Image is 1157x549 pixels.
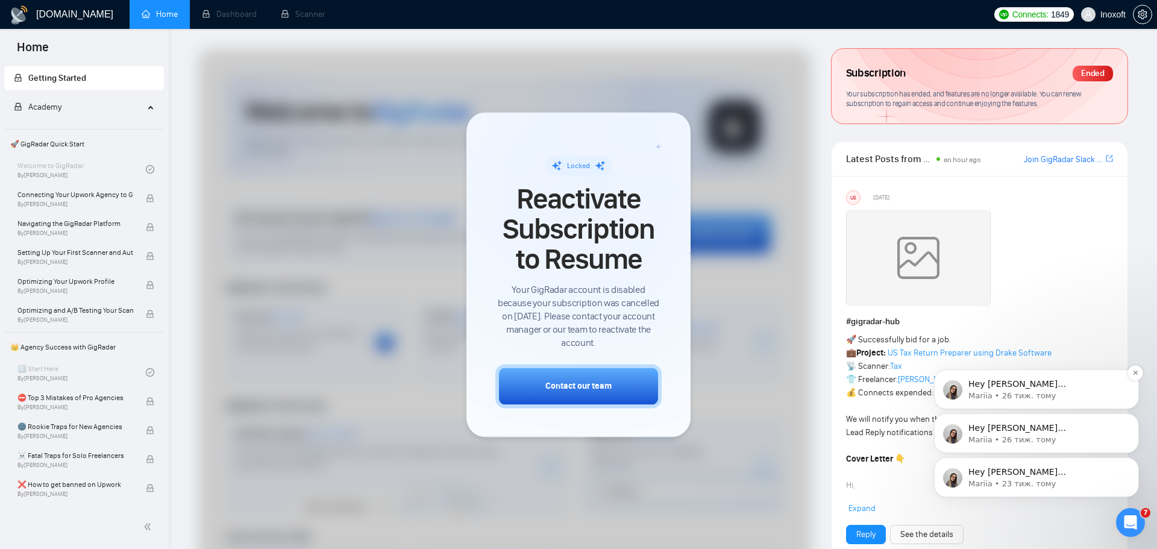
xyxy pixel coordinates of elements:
span: Academy [14,102,61,112]
img: weqQh+iSagEgQAAAABJRU5ErkJggg== [846,210,991,306]
button: See the details [890,525,964,544]
div: Ended [1073,66,1113,81]
a: Tax [890,361,902,371]
span: By [PERSON_NAME] [17,287,133,295]
span: Locked [567,162,590,170]
a: export [1106,153,1113,165]
span: lock [14,102,22,111]
span: 7 [1141,508,1150,518]
span: Your GigRadar account is disabled because your subscription was cancelled on [DATE]. Please conta... [495,283,662,350]
span: Your subscription has ended, and features are no longer available. You can renew subscription to ... [846,89,1082,108]
strong: Cover Letter 👇 [846,454,905,464]
span: lock [146,194,154,202]
div: Contact our team [545,380,612,392]
span: Subscription [846,63,906,84]
span: Expand [848,503,876,513]
span: an hour ago [944,155,981,164]
span: Connects: [1012,8,1049,21]
span: Navigating the GigRadar Platform [17,218,133,230]
span: ⛔ Top 3 Mistakes of Pro Agencies [17,392,133,404]
span: user [1084,10,1093,19]
a: US Tax Return Preparer using Drake Software [888,348,1052,358]
span: By [PERSON_NAME] [17,316,133,324]
span: lock [146,310,154,318]
img: upwork-logo.png [999,10,1009,19]
span: By [PERSON_NAME] [17,433,133,440]
iframe: Intercom notifications повідомлення [916,292,1157,516]
span: By [PERSON_NAME] [17,491,133,498]
strong: Project: [856,348,886,358]
span: By [PERSON_NAME] [17,404,133,411]
span: By [PERSON_NAME] [17,230,133,237]
span: 1849 [1051,8,1069,21]
span: Reactivate Subscription to Resume [495,184,662,275]
span: lock [146,484,154,492]
div: US [847,191,860,204]
img: logo [10,5,29,25]
a: homeHome [142,9,178,19]
span: lock [146,223,154,231]
span: By [PERSON_NAME] [17,259,133,266]
span: Connecting Your Upwork Agency to GigRadar [17,189,133,201]
span: export [1106,154,1113,163]
button: setting [1133,5,1152,24]
span: ☠️ Fatal Traps for Solo Freelancers [17,450,133,462]
li: Getting Started [4,66,164,90]
span: By [PERSON_NAME] [17,201,133,208]
span: lock [146,397,154,406]
span: Setting Up Your First Scanner and Auto-Bidder [17,246,133,259]
span: lock [146,252,154,260]
span: lock [146,426,154,434]
a: setting [1133,10,1152,19]
span: By [PERSON_NAME] [17,462,133,469]
span: lock [146,455,154,463]
span: [DATE] [873,192,889,203]
button: Reply [846,525,886,544]
span: 🚀 GigRadar Quick Start [5,132,163,156]
span: Latest Posts from the GigRadar Community [846,151,933,166]
span: Getting Started [28,73,86,83]
a: Join GigRadar Slack Community [1024,153,1103,166]
iframe: Intercom live chat [1116,508,1145,537]
button: Contact our team [495,364,662,408]
span: check-circle [146,368,154,377]
a: Reply [856,528,876,541]
span: check-circle [146,165,154,174]
h1: # gigradar-hub [846,315,1113,328]
span: Optimizing Your Upwork Profile [17,275,133,287]
span: lock [14,74,22,82]
a: See the details [900,528,953,541]
span: 👑 Agency Success with GigRadar [5,335,163,359]
span: setting [1133,10,1152,19]
span: 🌚 Rookie Traps for New Agencies [17,421,133,433]
span: double-left [143,521,155,533]
a: [PERSON_NAME] [898,374,957,384]
span: Academy [28,102,61,112]
span: ❌ How to get banned on Upwork [17,478,133,491]
span: Home [7,39,58,64]
span: Optimizing and A/B Testing Your Scanner for Better Results [17,304,133,316]
span: lock [146,281,154,289]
